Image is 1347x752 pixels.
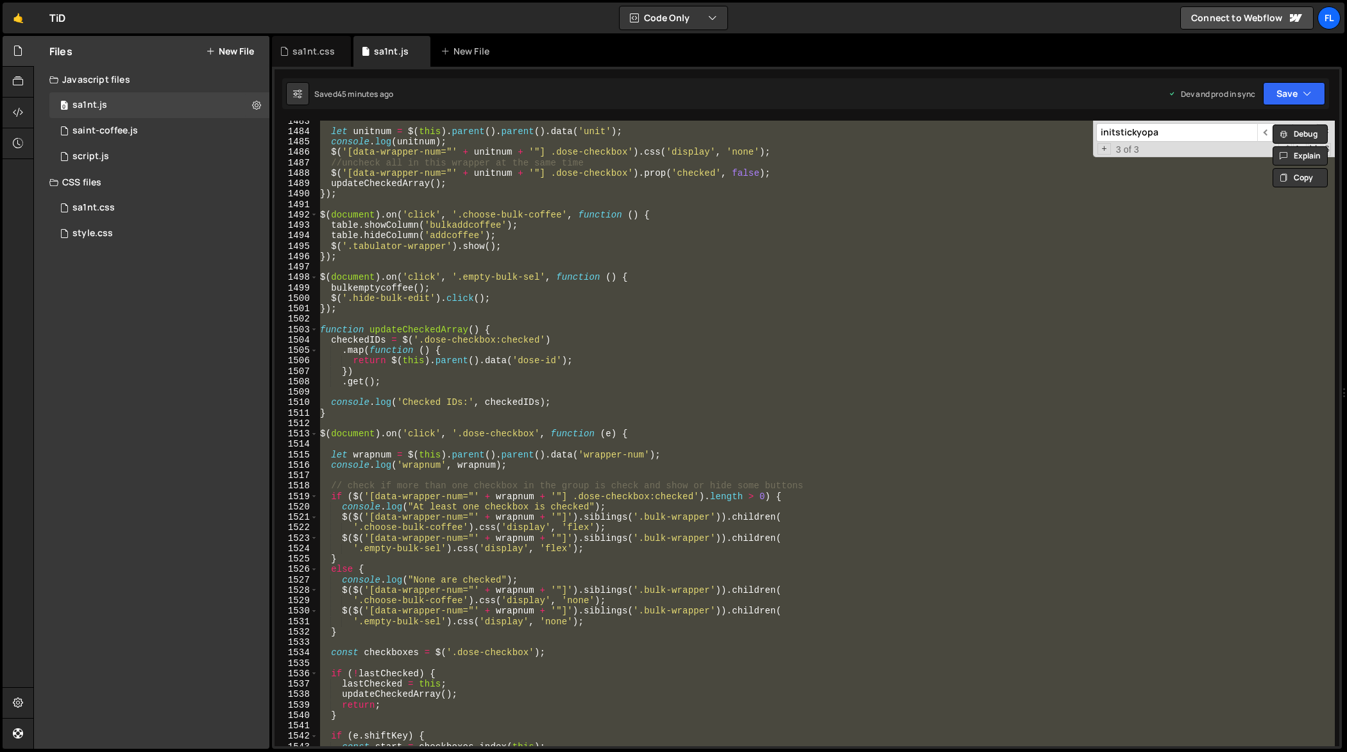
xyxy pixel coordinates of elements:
div: 45 minutes ago [337,89,393,99]
div: 1483 [275,116,318,126]
button: Explain [1273,146,1328,166]
span: 3 of 3 [1111,144,1144,155]
div: Saved [314,89,393,99]
div: 1527 [275,575,318,585]
div: sa1nt.css [49,195,269,221]
div: sa1nt.js [49,92,269,118]
div: 1486 [275,147,318,157]
div: 1538 [275,689,318,699]
div: 1506 [275,355,318,366]
div: 4604/27020.js [49,118,269,144]
div: 1539 [275,700,318,710]
div: 1501 [275,303,318,314]
div: TiD [49,10,65,26]
div: 1531 [275,617,318,627]
div: 1521 [275,512,318,522]
div: 1484 [275,126,318,137]
div: 1536 [275,669,318,679]
div: 1542 [275,731,318,741]
div: 1523 [275,533,318,543]
div: sa1nt.css [72,202,115,214]
div: 1490 [275,189,318,199]
div: 1493 [275,220,318,230]
button: New File [206,46,254,56]
div: 1519 [275,491,318,502]
button: Code Only [620,6,727,30]
div: 1541 [275,721,318,731]
div: New File [441,45,495,58]
div: 1524 [275,543,318,554]
a: Fl [1317,6,1341,30]
div: 1494 [275,230,318,241]
div: 1537 [275,679,318,689]
div: script.js [72,151,109,162]
div: 1499 [275,283,318,293]
div: 1509 [275,387,318,397]
div: 1529 [275,595,318,606]
div: 1498 [275,272,318,282]
div: 1488 [275,168,318,178]
div: 1485 [275,137,318,147]
div: sa1nt.js [374,45,409,58]
div: saint-coffee.js [72,125,138,137]
a: Connect to Webflow [1180,6,1314,30]
div: style.css [72,228,113,239]
div: 1535 [275,658,318,669]
div: 1520 [275,502,318,512]
div: CSS files [34,169,269,195]
div: 4604/24567.js [49,144,269,169]
div: 1517 [275,470,318,481]
div: 1513 [275,429,318,439]
div: 1530 [275,606,318,616]
div: 1495 [275,241,318,252]
input: Search for [1096,123,1257,142]
div: 1510 [275,397,318,407]
div: 1525 [275,554,318,564]
div: 1528 [275,585,318,595]
div: 1518 [275,481,318,491]
div: 1526 [275,564,318,574]
div: 1515 [275,450,318,460]
div: 1514 [275,439,318,449]
div: 1534 [275,647,318,658]
div: 1489 [275,178,318,189]
div: 1512 [275,418,318,429]
span: ​ [1257,123,1275,142]
div: 1522 [275,522,318,533]
div: 1532 [275,627,318,637]
div: 1508 [275,377,318,387]
div: 1503 [275,325,318,335]
div: 1497 [275,262,318,272]
div: 4604/25434.css [49,221,269,246]
div: 1500 [275,293,318,303]
div: 1516 [275,460,318,470]
button: Copy [1273,168,1328,187]
div: 1533 [275,637,318,647]
h2: Files [49,44,72,58]
div: 1502 [275,314,318,324]
div: 1507 [275,366,318,377]
div: Dev and prod in sync [1168,89,1255,99]
div: 1492 [275,210,318,220]
div: 1491 [275,200,318,210]
button: Save [1263,82,1325,105]
div: 1504 [275,335,318,345]
div: 1505 [275,345,318,355]
span: 0 [60,101,68,112]
div: Javascript files [34,67,269,92]
div: 1487 [275,158,318,168]
div: sa1nt.css [292,45,335,58]
div: 1511 [275,408,318,418]
div: sa1nt.js [72,99,107,111]
div: 1540 [275,710,318,721]
div: 1496 [275,252,318,262]
button: Debug [1273,124,1328,144]
span: Toggle Replace mode [1097,143,1111,155]
a: 🤙 [3,3,34,33]
div: 1543 [275,742,318,752]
